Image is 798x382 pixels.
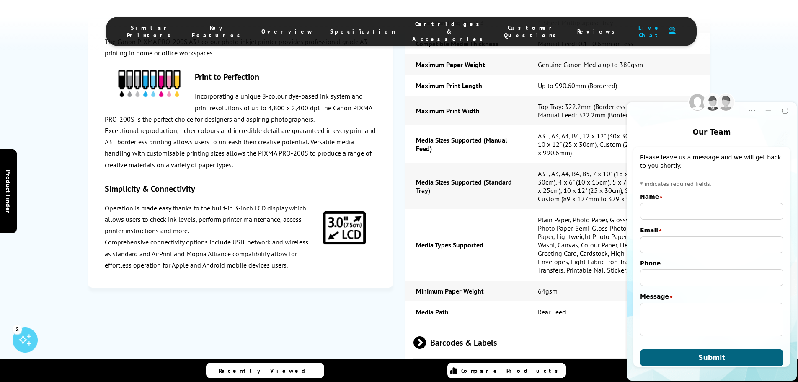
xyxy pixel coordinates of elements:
span: Product Finder [4,169,13,213]
td: Top Tray: 322.2mm (Borderless Printing: 329mm) / Manual Feed: 322.2mm (Borderless Printing: 329mm) [527,96,710,125]
span: Recently Viewed [219,367,314,374]
td: Plain Paper, Photo Paper, Glossy Photo Paper, Luster Photo Paper, Semi-Gloss Photo Paper, Matte P... [527,209,710,281]
td: Media Types Supported [405,209,527,281]
img: user-headset-duotone.svg [669,27,676,35]
td: Rear Feed [527,301,710,322]
h3: Print to Perfection [105,71,376,82]
td: A3+, A3, A4, B4, B5, 7 x 10" (18 x 25cm), 12 x 12" (30 x 30cm), 4 x 6" (10 x 15cm), 5 x 7" (13 x ... [527,163,710,209]
td: 64gsm [527,281,710,301]
a: Recently Viewed [206,363,324,378]
td: Maximum Print Length [405,75,527,96]
p: Operation is made easy thanks to the built-in 3-inch LCD display which allows users to check ink ... [105,203,376,237]
p: Comprehensive connectivity options include USB, network and wireless as standard and AirPrint and... [105,236,376,271]
span: Customer Questions [504,24,560,39]
span: Compare Products [461,367,563,374]
td: Media Sizes Supported (Manual Feed) [405,125,527,163]
td: Media Sizes Supported (Standard Tray) [405,163,527,209]
td: Genuine Canon Media up to 380gsm [527,54,710,75]
td: Media Path [405,301,527,322]
span: Reviews [577,28,619,35]
td: Up to 990.60mm (Bordered) [527,75,710,96]
td: Minimum Paper Weight [405,281,527,301]
span: Live Chat [636,24,664,39]
td: Maximum Print Width [405,96,527,125]
img: canon-pro-200s-lcd-110.png [323,211,367,245]
a: Compare Products [447,363,566,378]
span: Similar Printers [127,24,175,39]
h3: Simplicity & Connectivity [105,183,376,194]
iframe: chat window [625,88,798,382]
span: Specification [330,28,395,35]
p: Exceptional reproduction, richer colours and incredible detail are guaranteed in every print and ... [105,125,376,171]
span: Barcodes & Labels [413,327,702,358]
span: Key Features [192,24,245,39]
div: 2 [13,325,22,334]
span: Cartridges & Accessories [412,20,487,43]
p: Incorporating a unique 8-colour dye-based ink system and print resolutions of up to 4,800 x 2,400... [105,91,376,125]
td: Maximum Paper Weight [405,54,527,75]
td: A3+, A3, A4, B4, 12 x 12" (30x 30cm), 8 x 10" (20 x 25cm), 10 x 12" (25 x 30cm), Custom (203.2 x ... [527,125,710,163]
img: canon-pro-200s-8-colour-ink-system-175.png [115,67,184,99]
span: Overview [261,28,313,35]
